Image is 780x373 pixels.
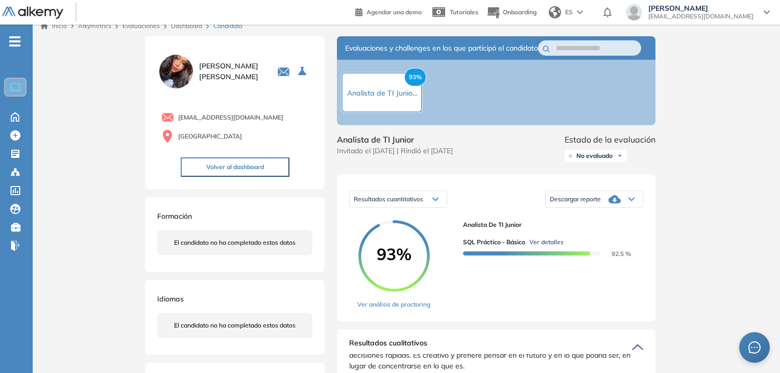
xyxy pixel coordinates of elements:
[549,6,561,18] img: world
[157,294,184,304] span: Idiomas
[345,43,538,54] span: Evaluaciones y challenges en los que participó el candidato
[599,250,631,258] span: 92.5 %
[157,53,195,90] img: PROFILE_MENU_LOGO_USER
[404,68,426,86] span: 93%
[525,238,564,247] button: Ver detalles
[347,88,417,98] span: Analista de TI Junio...
[529,238,564,247] span: Ver detalles
[617,153,623,159] img: Ícono de flecha
[178,113,283,122] span: [EMAIL_ADDRESS][DOMAIN_NAME]
[2,7,63,19] img: Logo
[463,220,635,229] span: Analista de TI Junior
[576,152,613,160] span: No evaluado
[565,133,655,146] span: Estado de la evaluación
[78,22,111,30] span: Alkymetrics
[337,133,453,146] span: Analista de TI Junior
[358,246,430,262] span: 93%
[463,238,525,247] span: SQL Práctico - Básico
[123,22,160,30] a: Evaluaciones
[355,5,422,17] a: Agendar una demo
[9,40,20,42] i: -
[367,8,422,16] span: Agendar una demo
[178,132,242,141] span: [GEOGRAPHIC_DATA]
[181,157,289,177] button: Volver al dashboard
[354,195,423,203] span: Resultados cuantitativos
[171,22,202,30] a: Dashboard
[174,321,296,330] span: El candidato no ha completado estos datos
[550,195,601,203] span: Descargar reporte
[450,8,478,16] span: Tutoriales
[486,2,537,24] button: Onboarding
[357,300,430,309] a: Ver análisis de proctoring
[213,21,242,31] span: Candidato
[648,12,753,20] span: [EMAIL_ADDRESS][DOMAIN_NAME]
[577,10,583,14] img: arrow
[349,338,427,354] span: Resultados cualitativos
[748,341,761,354] span: message
[565,8,573,17] span: ES
[157,212,192,221] span: Formación
[174,238,296,247] span: El candidato no ha completado estos datos
[503,8,537,16] span: Onboarding
[337,146,453,156] span: Invitado el [DATE] | Rindió el [DATE]
[294,62,312,81] button: Seleccione la evaluación activa
[199,61,265,82] span: [PERSON_NAME] [PERSON_NAME]
[41,21,67,31] a: Inicio
[648,4,753,12] span: [PERSON_NAME]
